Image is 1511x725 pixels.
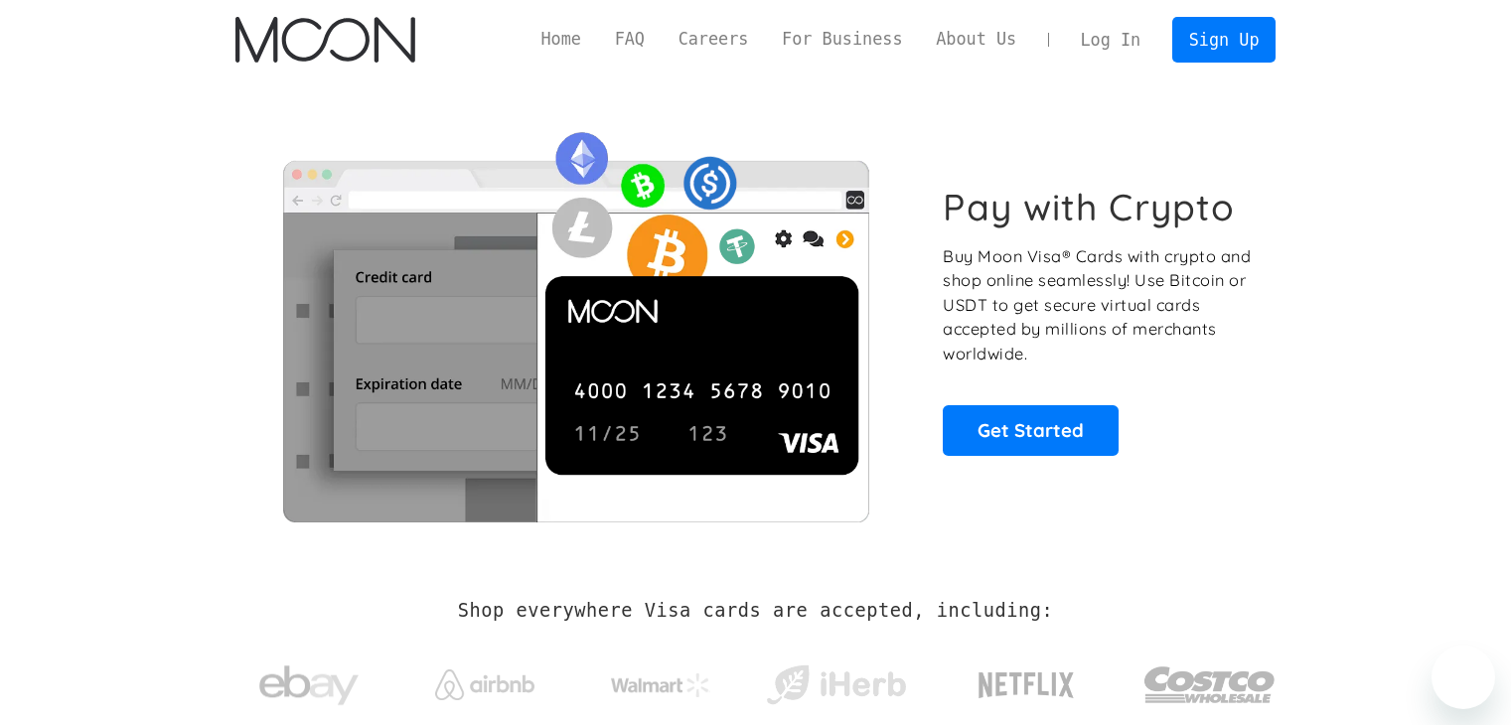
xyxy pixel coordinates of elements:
a: Walmart [586,653,734,707]
a: For Business [765,27,919,52]
a: FAQ [598,27,662,52]
p: Buy Moon Visa® Cards with crypto and shop online seamlessly! Use Bitcoin or USDT to get secure vi... [943,244,1254,366]
a: Log In [1064,18,1157,62]
img: Walmart [611,673,710,697]
h1: Pay with Crypto [943,185,1235,229]
h2: Shop everywhere Visa cards are accepted, including: [458,600,1053,622]
a: iHerb [762,640,910,721]
a: home [235,17,415,63]
a: Airbnb [410,650,558,710]
img: Airbnb [435,669,534,700]
img: iHerb [762,659,910,711]
img: Netflix [977,660,1076,710]
img: Moon Cards let you spend your crypto anywhere Visa is accepted. [235,118,916,521]
a: About Us [919,27,1033,52]
a: Sign Up [1172,17,1276,62]
img: Costco [1143,648,1277,722]
a: Get Started [943,405,1119,455]
a: Careers [662,27,765,52]
iframe: Button to launch messaging window [1432,646,1495,709]
a: Home [525,27,598,52]
img: Moon Logo [235,17,415,63]
a: Netflix [938,641,1116,720]
img: ebay [259,654,359,717]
